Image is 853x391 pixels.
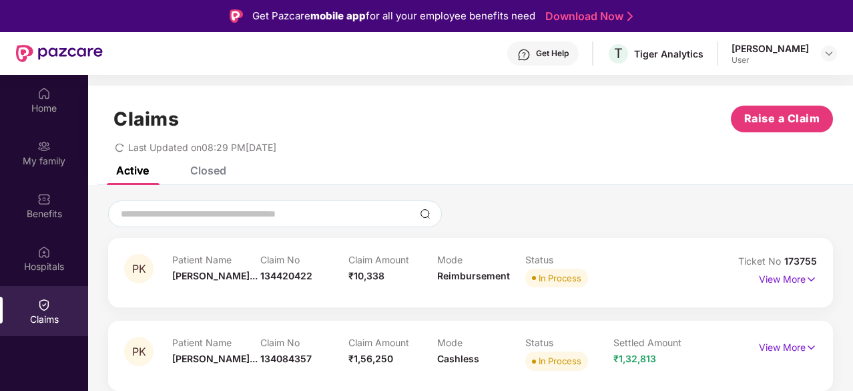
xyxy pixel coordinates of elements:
img: svg+xml;base64,PHN2ZyBpZD0iSGVscC0zMngzMiIgeG1sbnM9Imh0dHA6Ly93d3cudzMub3JnLzIwMDAvc3ZnIiB3aWR0aD... [517,48,531,61]
img: svg+xml;base64,PHN2ZyBpZD0iRHJvcGRvd24tMzJ4MzIiIHhtbG5zPSJodHRwOi8vd3d3LnczLm9yZy8yMDAwL3N2ZyIgd2... [824,48,834,59]
span: Last Updated on 08:29 PM[DATE] [128,142,276,153]
span: Cashless [437,353,479,364]
div: In Process [539,354,581,368]
p: Settled Amount [613,337,701,348]
span: [PERSON_NAME]... [172,270,258,281]
div: In Process [539,271,581,285]
p: Mode [437,254,525,265]
p: Claim Amount [348,254,437,265]
p: Claim No [260,254,348,265]
p: Claim Amount [348,337,437,348]
span: 134420422 [260,270,312,281]
img: Logo [230,9,243,23]
span: redo [115,142,124,153]
span: Ticket No [738,255,784,267]
img: svg+xml;base64,PHN2ZyB4bWxucz0iaHR0cDovL3d3dy53My5vcmcvMjAwMC9zdmciIHdpZHRoPSIxNyIgaGVpZ2h0PSIxNy... [806,272,817,287]
p: Patient Name [172,254,260,265]
img: svg+xml;base64,PHN2ZyBpZD0iQ2xhaW0iIHhtbG5zPSJodHRwOi8vd3d3LnczLm9yZy8yMDAwL3N2ZyIgd2lkdGg9IjIwIi... [37,298,51,311]
p: Mode [437,337,525,348]
div: Active [116,164,149,177]
span: Raise a Claim [744,110,820,127]
p: Patient Name [172,337,260,348]
span: 173755 [784,255,817,267]
img: svg+xml;base64,PHN2ZyBpZD0iU2VhcmNoLTMyeDMyIiB4bWxucz0iaHR0cDovL3d3dy53My5vcmcvMjAwMC9zdmciIHdpZH... [420,209,431,219]
span: ₹1,32,813 [613,353,656,364]
div: User [732,55,809,66]
span: PK [132,346,146,358]
img: svg+xml;base64,PHN2ZyB4bWxucz0iaHR0cDovL3d3dy53My5vcmcvMjAwMC9zdmciIHdpZHRoPSIxNyIgaGVpZ2h0PSIxNy... [806,340,817,355]
h1: Claims [113,108,179,130]
div: Get Pazcare for all your employee benefits need [252,8,535,24]
p: Status [525,337,613,348]
span: ₹1,56,250 [348,353,393,364]
p: View More [759,337,817,355]
img: svg+xml;base64,PHN2ZyBpZD0iQmVuZWZpdHMiIHhtbG5zPSJodHRwOi8vd3d3LnczLm9yZy8yMDAwL3N2ZyIgd2lkdGg9Ij... [37,192,51,206]
div: Get Help [536,48,569,59]
span: [PERSON_NAME]... [172,353,258,364]
span: 134084357 [260,353,312,364]
a: Download Now [545,9,629,23]
p: Status [525,254,613,265]
img: New Pazcare Logo [16,45,103,62]
strong: mobile app [310,9,366,22]
button: Raise a Claim [731,106,833,132]
div: Closed [190,164,226,177]
p: Claim No [260,337,348,348]
img: Stroke [627,9,633,23]
span: ₹10,338 [348,270,384,281]
div: Tiger Analytics [634,47,703,60]
img: svg+xml;base64,PHN2ZyB3aWR0aD0iMjAiIGhlaWdodD0iMjAiIHZpZXdCb3g9IjAgMCAyMCAyMCIgZmlsbD0ibm9uZSIgeG... [37,140,51,153]
span: Reimbursement [437,270,510,281]
p: View More [759,269,817,287]
div: [PERSON_NAME] [732,42,809,55]
span: PK [132,263,146,275]
span: T [614,45,623,61]
img: svg+xml;base64,PHN2ZyBpZD0iSG9zcGl0YWxzIiB4bWxucz0iaHR0cDovL3d3dy53My5vcmcvMjAwMC9zdmciIHdpZHRoPS... [37,245,51,259]
img: svg+xml;base64,PHN2ZyBpZD0iSG9tZSIgeG1sbnM9Imh0dHA6Ly93d3cudzMub3JnLzIwMDAvc3ZnIiB3aWR0aD0iMjAiIG... [37,87,51,100]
